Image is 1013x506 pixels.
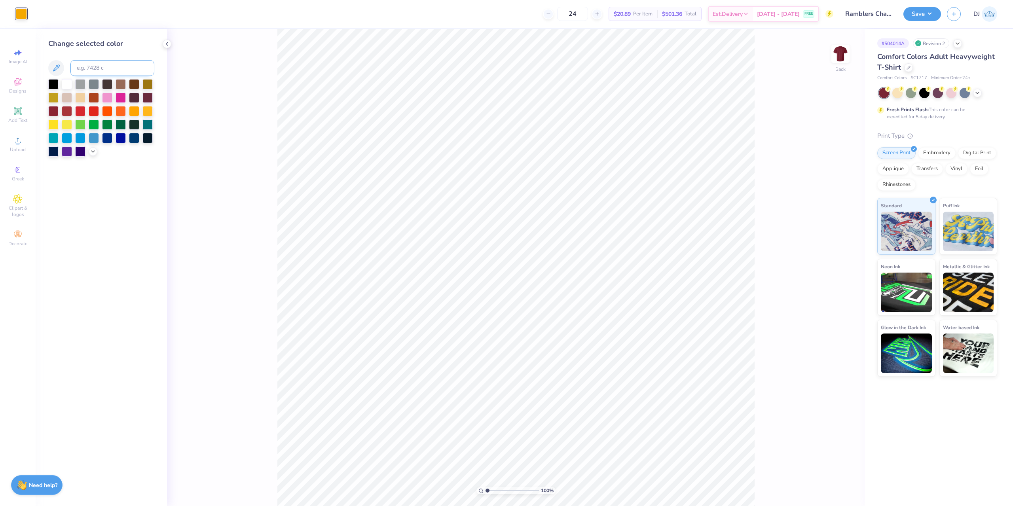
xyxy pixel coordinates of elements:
strong: Need help? [29,481,57,489]
strong: Fresh Prints Flash: [887,106,929,113]
span: Greek [12,176,24,182]
input: – – [557,7,588,21]
input: Untitled Design [839,6,897,22]
span: Decorate [8,241,27,247]
span: Clipart & logos [4,205,32,218]
span: [DATE] - [DATE] [757,10,800,18]
span: Neon Ink [881,262,900,271]
span: Per Item [633,10,653,18]
span: Image AI [9,59,27,65]
img: Danyl Jon Ferrer [982,6,997,22]
span: FREE [804,11,813,17]
span: Glow in the Dark Ink [881,323,926,332]
span: $501.36 [662,10,682,18]
div: Embroidery [918,147,956,159]
span: $20.89 [614,10,631,18]
div: Revision 2 [913,38,949,48]
img: Neon Ink [881,273,932,312]
div: Foil [970,163,988,175]
span: Water based Ink [943,323,979,332]
span: Designs [9,88,27,94]
span: # C1717 [911,75,927,81]
span: Minimum Order: 24 + [931,75,971,81]
img: Metallic & Glitter Ink [943,273,994,312]
a: DJ [973,6,997,22]
div: Print Type [877,131,997,140]
span: Add Text [8,117,27,123]
span: Comfort Colors [877,75,907,81]
div: Transfers [911,163,943,175]
span: 100 % [541,487,554,494]
span: Est. Delivery [713,10,743,18]
img: Glow in the Dark Ink [881,334,932,373]
div: This color can be expedited for 5 day delivery. [887,106,984,120]
button: Save [903,7,941,21]
span: Upload [10,146,26,153]
span: DJ [973,9,980,19]
img: Back [833,46,848,62]
div: Vinyl [945,163,967,175]
div: # 504014A [877,38,909,48]
input: e.g. 7428 c [70,60,154,76]
span: Comfort Colors Adult Heavyweight T-Shirt [877,52,995,72]
div: Change selected color [48,38,154,49]
div: Back [835,66,846,73]
img: Standard [881,212,932,251]
span: Metallic & Glitter Ink [943,262,990,271]
span: Puff Ink [943,201,960,210]
img: Water based Ink [943,334,994,373]
img: Puff Ink [943,212,994,251]
span: Standard [881,201,902,210]
div: Applique [877,163,909,175]
div: Screen Print [877,147,916,159]
div: Digital Print [958,147,996,159]
span: Total [685,10,696,18]
div: Rhinestones [877,179,916,191]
